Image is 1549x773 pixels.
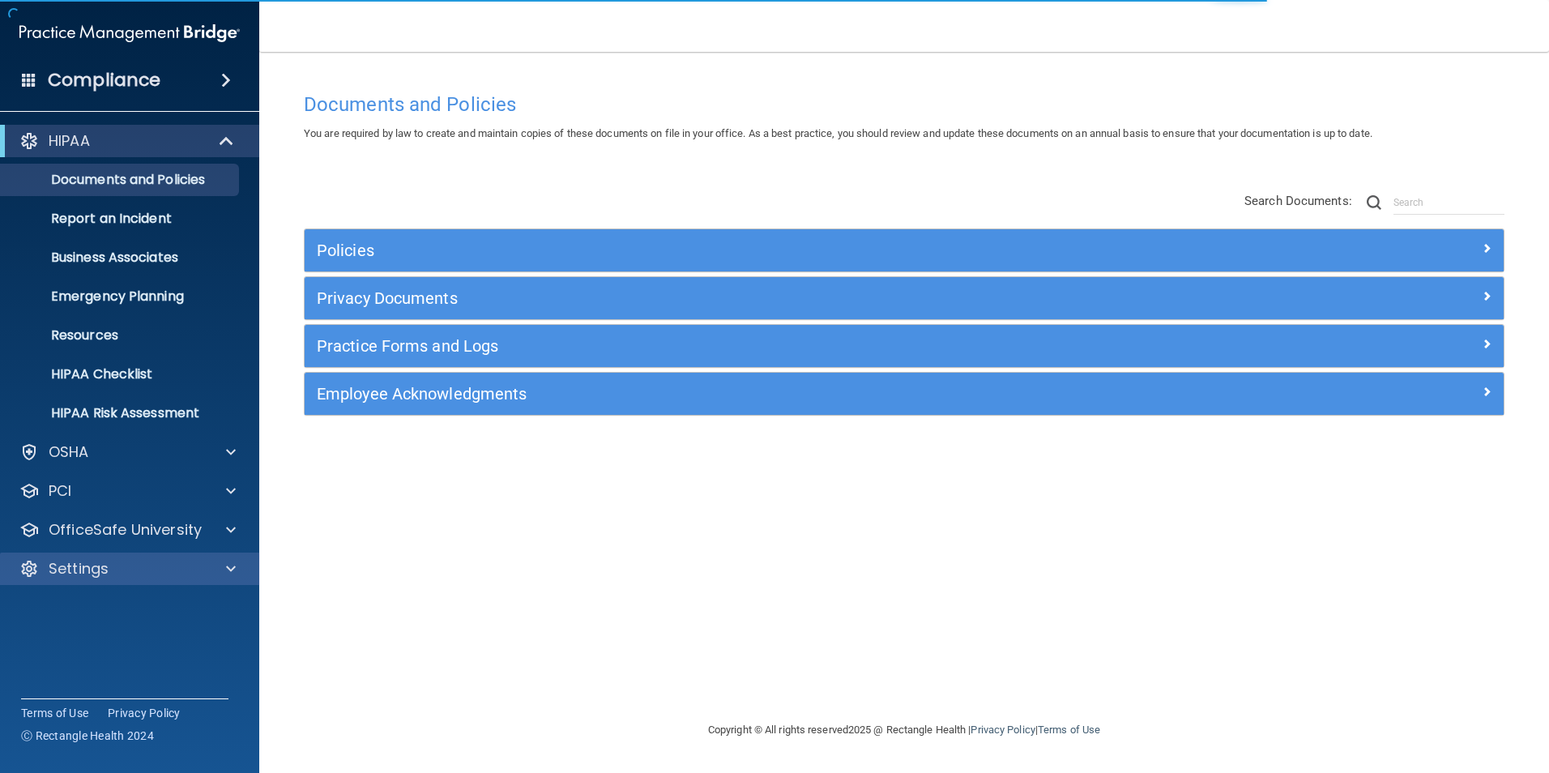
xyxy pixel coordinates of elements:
a: Policies [317,237,1491,263]
img: ic-search.3b580494.png [1367,195,1381,210]
h5: Policies [317,241,1192,259]
h4: Documents and Policies [304,94,1504,115]
p: OfficeSafe University [49,520,202,540]
p: Settings [49,559,109,579]
img: PMB logo [19,17,240,49]
p: Documents and Policies [11,172,232,188]
input: Search [1393,190,1504,215]
p: Resources [11,327,232,344]
div: Copyright © All rights reserved 2025 @ Rectangle Health | | [608,704,1200,756]
a: Employee Acknowledgments [317,381,1491,407]
p: HIPAA [49,131,90,151]
a: Terms of Use [21,705,88,721]
p: Report an Incident [11,211,232,227]
span: Ⓒ Rectangle Health 2024 [21,728,154,744]
a: HIPAA [19,131,235,151]
a: Terms of Use [1038,724,1100,736]
p: PCI [49,481,71,501]
a: Settings [19,559,236,579]
h4: Compliance [48,69,160,92]
p: HIPAA Risk Assessment [11,405,232,421]
h5: Employee Acknowledgments [317,385,1192,403]
a: Practice Forms and Logs [317,333,1491,359]
span: You are required by law to create and maintain copies of these documents on file in your office. ... [304,127,1372,139]
p: HIPAA Checklist [11,366,232,382]
span: Search Documents: [1244,194,1352,208]
p: OSHA [49,442,89,462]
a: Privacy Documents [317,285,1491,311]
p: Business Associates [11,250,232,266]
a: OfficeSafe University [19,520,236,540]
a: Privacy Policy [108,705,181,721]
p: Emergency Planning [11,288,232,305]
a: OSHA [19,442,236,462]
h5: Privacy Documents [317,289,1192,307]
a: PCI [19,481,236,501]
h5: Practice Forms and Logs [317,337,1192,355]
a: Privacy Policy [971,724,1035,736]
